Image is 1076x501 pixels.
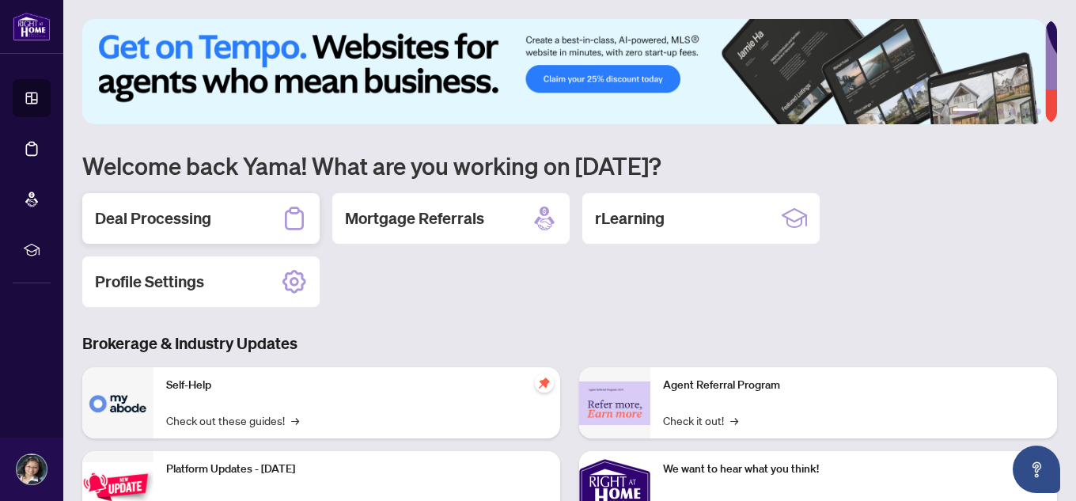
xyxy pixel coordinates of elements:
p: Agent Referral Program [663,377,1044,394]
button: Open asap [1013,446,1060,493]
button: 1 [953,108,978,115]
span: pushpin [535,374,554,393]
h1: Welcome back Yama! What are you working on [DATE]? [82,150,1057,180]
h3: Brokerage & Industry Updates [82,332,1057,355]
button: 4 [1010,108,1016,115]
p: We want to hear what you think! [663,461,1044,478]
h2: rLearning [595,207,665,230]
button: 2 [984,108,991,115]
a: Check it out!→ [663,412,738,429]
img: logo [13,12,51,41]
a: Check out these guides!→ [166,412,299,429]
button: 6 [1035,108,1041,115]
p: Platform Updates - [DATE] [166,461,547,478]
p: Self-Help [166,377,547,394]
button: 5 [1022,108,1029,115]
img: Slide 0 [82,19,1045,124]
h2: Deal Processing [95,207,211,230]
img: Self-Help [82,367,153,438]
span: → [291,412,299,429]
h2: Profile Settings [95,271,204,293]
span: → [730,412,738,429]
img: Agent Referral Program [579,381,650,425]
h2: Mortgage Referrals [345,207,484,230]
img: Profile Icon [17,454,47,484]
button: 3 [997,108,1003,115]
